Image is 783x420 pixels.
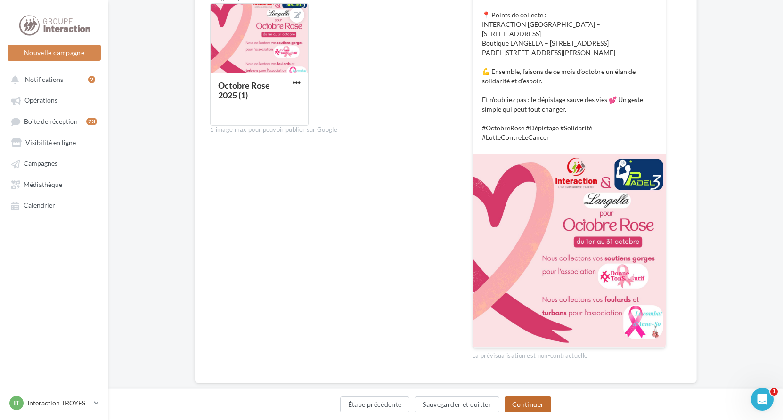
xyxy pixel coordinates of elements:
[218,80,270,100] div: Octobre Rose 2025 (1)
[25,138,76,146] span: Visibilité en ligne
[210,126,457,134] div: 1 image max pour pouvoir publier sur Google
[472,348,666,360] div: La prévisualisation est non-contractuelle
[86,118,97,125] div: 23
[6,154,103,171] a: Campagnes
[505,396,551,412] button: Continuer
[770,388,778,396] span: 1
[6,134,103,151] a: Visibilité en ligne
[25,75,63,83] span: Notifications
[8,45,101,61] button: Nouvelle campagne
[8,394,101,412] a: IT Interaction TROYES
[24,202,55,210] span: Calendrier
[6,113,103,130] a: Boîte de réception23
[6,176,103,193] a: Médiathèque
[24,180,62,188] span: Médiathèque
[27,398,90,408] p: Interaction TROYES
[6,71,99,88] button: Notifications 2
[340,396,410,412] button: Étape précédente
[6,196,103,213] a: Calendrier
[24,160,57,168] span: Campagnes
[6,91,103,108] a: Opérations
[24,97,57,105] span: Opérations
[88,76,95,83] div: 2
[24,117,78,125] span: Boîte de réception
[415,396,499,412] button: Sauvegarder et quitter
[751,388,774,411] iframe: Intercom live chat
[14,398,19,408] span: IT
